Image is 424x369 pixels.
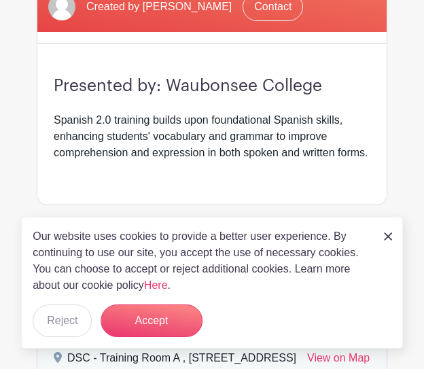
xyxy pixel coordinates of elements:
[144,279,168,291] a: Here
[101,304,202,337] button: Accept
[33,228,370,294] p: Our website uses cookies to provide a better user experience. By continuing to use our site, you ...
[33,304,92,337] button: Reject
[384,232,392,241] img: close_button-5f87c8562297e5c2d7936805f587ecaba9071eb48480494691a3f1689db116b3.svg
[54,112,370,161] div: Spanish 2.0 training builds upon foundational Spanish skills, enhancing students' vocabulary and ...
[54,76,370,96] h3: Presented by: Waubonsee College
